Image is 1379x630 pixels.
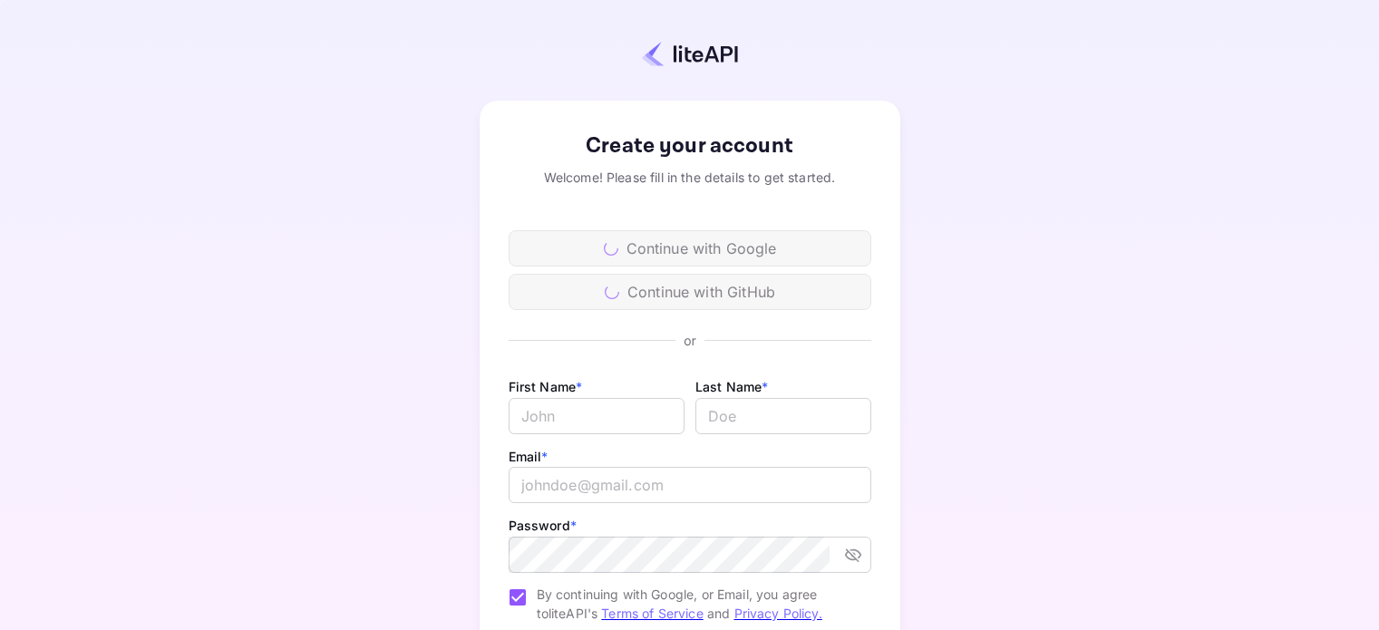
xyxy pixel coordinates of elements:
a: Terms of Service [601,606,703,621]
input: johndoe@gmail.com [509,467,871,503]
img: liteapi [642,41,738,67]
button: toggle password visibility [837,538,869,571]
a: Privacy Policy. [734,606,822,621]
label: First Name [509,379,583,394]
div: Create your account [509,130,871,162]
input: Doe [695,398,871,434]
div: Continue with Google [509,230,871,267]
input: John [509,398,685,434]
label: Password [509,518,577,533]
span: By continuing with Google, or Email, you agree to liteAPI's and [537,585,857,623]
label: Email [509,449,549,464]
div: Continue with GitHub [509,274,871,310]
label: Last Name [695,379,769,394]
div: Welcome! Please fill in the details to get started. [509,168,871,187]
